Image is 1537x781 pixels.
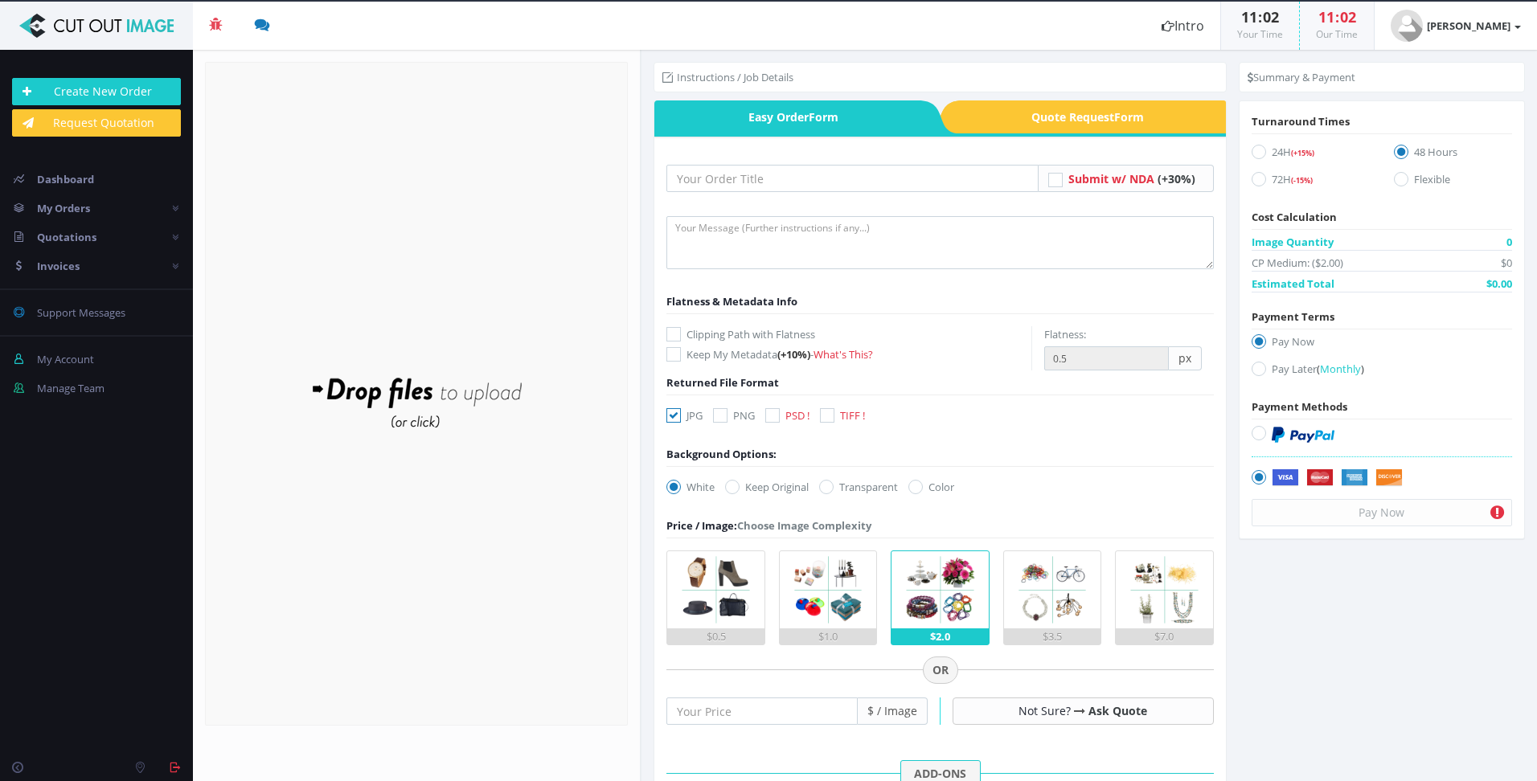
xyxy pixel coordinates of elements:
span: px [1169,346,1202,370]
strong: [PERSON_NAME] [1427,18,1510,33]
img: Securely by Stripe [1272,469,1403,487]
a: (+15%) [1291,145,1314,159]
label: 72H [1252,171,1370,193]
img: 1.png [677,551,754,628]
input: Your Order Title [666,165,1038,192]
span: $0.00 [1486,276,1512,292]
small: Your Time [1237,27,1283,41]
img: Cut Out Image [12,14,181,38]
span: Easy Order [654,100,920,133]
div: Background Options: [666,446,777,462]
span: $0 [1501,255,1512,271]
span: Dashboard [37,172,94,186]
a: [PERSON_NAME] [1375,2,1537,50]
span: Payment Methods [1252,399,1347,414]
a: (-15%) [1291,172,1313,186]
i: Form [1114,109,1144,125]
span: Invoices [37,259,80,273]
a: What's This? [814,347,873,362]
div: $7.0 [1116,628,1212,644]
li: Instructions / Job Details [662,69,793,85]
span: 11 [1241,7,1257,27]
img: 4.png [1014,551,1091,628]
a: (Monthly) [1317,362,1364,376]
span: Manage Team [37,381,105,395]
div: $3.5 [1004,628,1100,644]
div: $1.0 [780,628,876,644]
span: (+15%) [1291,148,1314,158]
span: TIFF ! [840,408,865,423]
img: 5.png [1125,551,1203,628]
span: My Account [37,352,94,366]
span: : [1334,7,1340,27]
small: Our Time [1316,27,1358,41]
span: 11 [1318,7,1334,27]
li: Summary & Payment [1248,69,1355,85]
a: Easy OrderForm [654,100,920,133]
span: (+10%) [777,347,810,362]
a: Request Quotation [12,109,181,137]
label: White [666,479,715,495]
input: Your Price [666,697,857,725]
span: Monthly [1320,362,1361,376]
span: (-15%) [1291,175,1313,186]
span: Flatness & Metadata Info [666,294,797,309]
span: Payment Terms [1252,309,1334,324]
span: (+30%) [1158,171,1195,186]
span: My Orders [37,201,90,215]
a: Intro [1146,2,1220,50]
label: Transparent [819,479,898,495]
label: Keep My Metadata - [666,346,1031,362]
span: Submit w/ NDA [1068,171,1154,186]
span: Quote Request [961,100,1227,133]
span: CP Medium: ($2.00) [1252,255,1343,271]
label: JPG [666,407,703,423]
label: Flexible [1394,171,1512,193]
span: Quotations [37,230,96,244]
img: 2.png [789,551,867,628]
span: Turnaround Times [1252,114,1350,129]
div: $0.5 [667,628,764,644]
img: PayPal [1272,427,1334,443]
i: Form [809,109,838,125]
span: 02 [1263,7,1279,27]
span: 02 [1340,7,1356,27]
div: $2.0 [891,628,988,644]
img: 3.png [901,551,978,628]
a: Submit w/ NDA (+30%) [1068,171,1195,186]
img: user_default.jpg [1391,10,1423,42]
span: Support Messages [37,305,125,320]
span: : [1257,7,1263,27]
span: Image Quantity [1252,234,1334,250]
label: Clipping Path with Flatness [666,326,1031,342]
div: Choose Image Complexity [666,517,871,534]
span: Cost Calculation [1252,210,1337,224]
label: Keep Original [725,479,809,495]
label: Color [908,479,954,495]
label: Pay Later [1252,361,1512,382]
span: Returned File Format [666,375,779,390]
span: 0 [1506,234,1512,250]
span: Not Sure? [1019,703,1071,718]
label: Flatness: [1044,326,1086,342]
a: Ask Quote [1088,703,1147,718]
span: Estimated Total [1252,276,1334,292]
label: Pay Now [1252,333,1512,355]
label: PNG [713,407,755,423]
label: 48 Hours [1394,144,1512,166]
label: 24H [1252,144,1370,166]
span: $ / Image [858,697,928,725]
span: Price / Image: [666,518,737,533]
a: Quote RequestForm [961,100,1227,133]
span: OR [923,656,958,684]
span: PSD ! [785,408,809,423]
a: Create New Order [12,78,181,105]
